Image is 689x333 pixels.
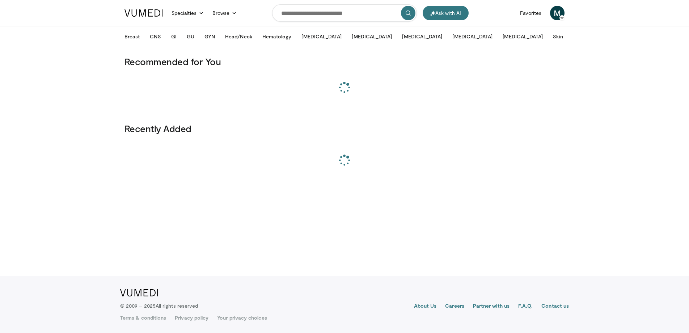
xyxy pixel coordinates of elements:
a: Terms & conditions [120,314,166,321]
button: Ask with AI [423,6,469,20]
input: Search topics, interventions [272,4,417,22]
span: All rights reserved [156,303,198,309]
button: [MEDICAL_DATA] [398,29,447,44]
a: Specialties [167,6,208,20]
a: Favorites [516,6,546,20]
button: GYN [200,29,219,44]
button: GI [167,29,181,44]
a: M [550,6,565,20]
h3: Recommended for You [124,56,565,67]
button: Head/Neck [221,29,257,44]
button: [MEDICAL_DATA] [448,29,497,44]
button: [MEDICAL_DATA] [297,29,346,44]
button: GU [182,29,199,44]
button: Breast [120,29,144,44]
h3: Recently Added [124,123,565,134]
p: © 2009 – 2025 [120,302,198,309]
a: Browse [208,6,241,20]
a: Careers [445,302,464,311]
a: About Us [414,302,437,311]
button: Hematology [258,29,296,44]
a: F.A.Q. [518,302,533,311]
img: VuMedi Logo [124,9,163,17]
button: [MEDICAL_DATA] [347,29,396,44]
a: Contact us [541,302,569,311]
a: Partner with us [473,302,510,311]
a: Privacy policy [175,314,208,321]
button: CNS [145,29,165,44]
button: Skin [549,29,567,44]
a: Your privacy choices [217,314,267,321]
img: VuMedi Logo [120,289,158,296]
button: [MEDICAL_DATA] [498,29,547,44]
